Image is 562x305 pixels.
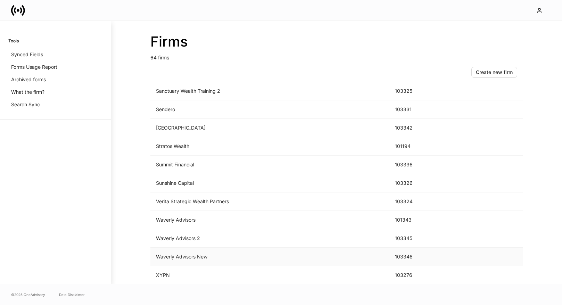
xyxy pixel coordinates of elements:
td: Summit Financial [150,156,389,174]
td: Stratos Wealth [150,137,389,156]
td: Waverly Advisors 2 [150,229,389,248]
button: Create new firm [471,67,517,78]
td: Sunshine Capital [150,174,389,192]
td: 103326 [389,174,442,192]
td: 103331 [389,100,442,119]
p: Forms Usage Report [11,64,57,71]
td: Sanctuary Wealth Training 2 [150,82,389,100]
p: Synced Fields [11,51,43,58]
td: 101343 [389,211,442,229]
p: 64 firms [150,50,523,61]
td: 101194 [389,137,442,156]
td: XYPN [150,266,389,285]
td: 103346 [389,248,442,266]
span: © 2025 OneAdvisory [11,292,45,297]
td: 103342 [389,119,442,137]
td: 103325 [389,82,442,100]
td: [GEOGRAPHIC_DATA] [150,119,389,137]
p: Archived forms [11,76,46,83]
td: Waverly Advisors New [150,248,389,266]
a: Synced Fields [8,48,102,61]
a: Data Disclaimer [59,292,85,297]
a: Search Sync [8,98,102,111]
td: Sendero [150,100,389,119]
td: 103324 [389,192,442,211]
p: What the firm? [11,89,44,96]
td: 103345 [389,229,442,248]
td: 103336 [389,156,442,174]
a: Forms Usage Report [8,61,102,73]
p: Search Sync [11,101,40,108]
td: 103276 [389,266,442,285]
div: Create new firm [476,69,513,76]
a: What the firm? [8,86,102,98]
td: Waverly Advisors [150,211,389,229]
h6: Tools [8,38,19,44]
td: Verita Strategic Wealth Partners [150,192,389,211]
a: Archived forms [8,73,102,86]
h2: Firms [150,33,523,50]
